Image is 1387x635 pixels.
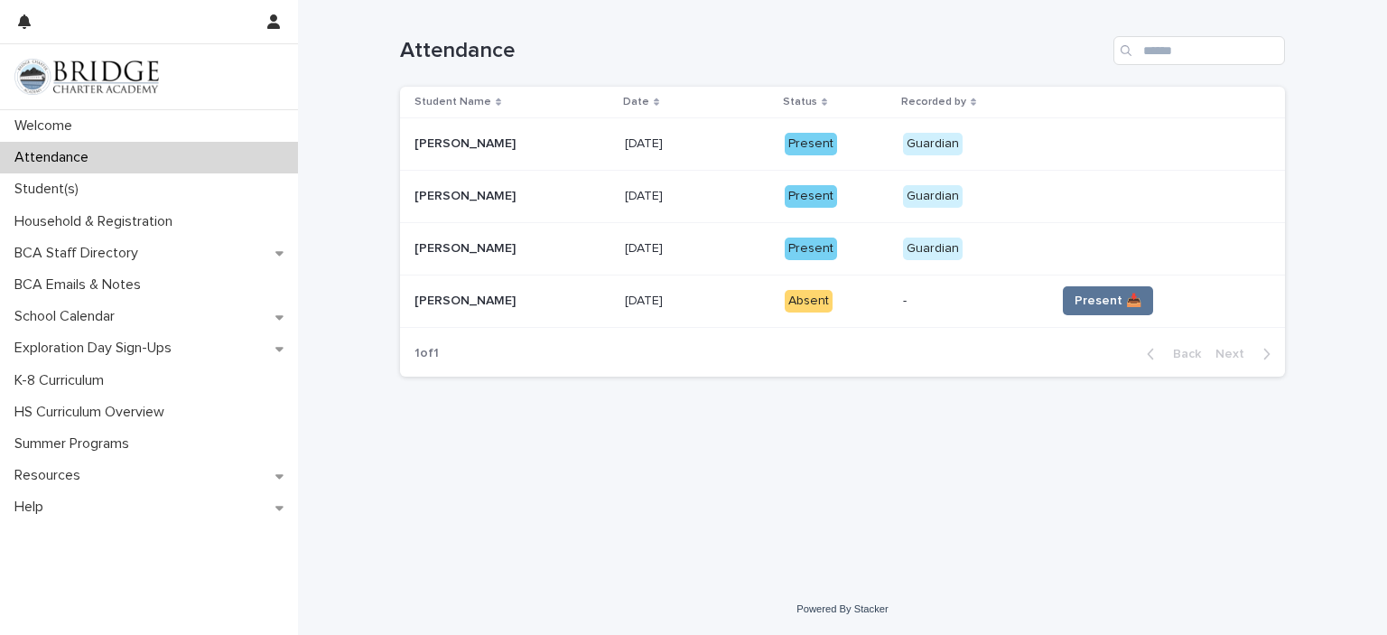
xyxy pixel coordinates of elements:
[7,149,103,166] p: Attendance
[14,59,159,95] img: V1C1m3IdTEidaUdm9Hs0
[1208,346,1285,362] button: Next
[1162,348,1201,360] span: Back
[7,308,129,325] p: School Calendar
[7,276,155,294] p: BCA Emails & Notes
[783,92,817,112] p: Status
[1132,346,1208,362] button: Back
[785,185,837,208] div: Present
[625,133,666,152] p: [DATE]
[1113,36,1285,65] input: Search
[623,92,649,112] p: Date
[903,133,963,155] div: Guardian
[1075,292,1141,310] span: Present 📥
[7,499,58,516] p: Help
[400,222,1285,275] tr: [PERSON_NAME][PERSON_NAME] [DATE][DATE] PresentGuardian
[414,238,519,257] p: [PERSON_NAME]
[7,213,187,230] p: Household & Registration
[625,238,666,257] p: [DATE]
[7,340,186,357] p: Exploration Day Sign-Ups
[7,467,95,484] p: Resources
[400,118,1285,171] tr: [PERSON_NAME][PERSON_NAME] [DATE][DATE] PresentGuardian
[785,133,837,155] div: Present
[1215,348,1255,360] span: Next
[625,290,666,309] p: [DATE]
[903,294,1041,309] p: -
[625,185,666,204] p: [DATE]
[7,245,153,262] p: BCA Staff Directory
[414,290,519,309] p: [PERSON_NAME]
[903,185,963,208] div: Guardian
[1063,286,1153,315] button: Present 📥
[7,404,179,421] p: HS Curriculum Overview
[796,603,888,614] a: Powered By Stacker
[414,133,519,152] p: [PERSON_NAME]
[400,275,1285,327] tr: [PERSON_NAME][PERSON_NAME] [DATE][DATE] Absent-Present 📥
[785,238,837,260] div: Present
[7,117,87,135] p: Welcome
[903,238,963,260] div: Guardian
[400,38,1106,64] h1: Attendance
[414,92,491,112] p: Student Name
[785,290,833,313] div: Absent
[901,92,966,112] p: Recorded by
[400,332,453,376] p: 1 of 1
[7,435,144,453] p: Summer Programs
[414,185,519,204] p: [PERSON_NAME]
[7,181,93,198] p: Student(s)
[400,171,1285,223] tr: [PERSON_NAME][PERSON_NAME] [DATE][DATE] PresentGuardian
[7,372,118,389] p: K-8 Curriculum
